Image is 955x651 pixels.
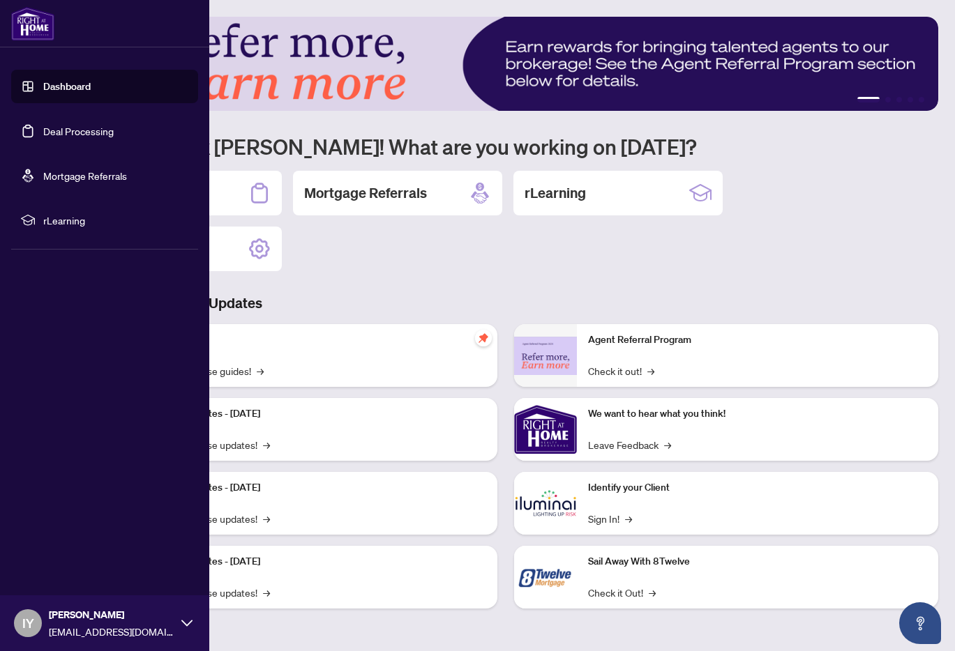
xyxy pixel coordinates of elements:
button: 3 [896,97,902,102]
p: Platform Updates - [DATE] [146,554,486,569]
button: 5 [919,97,924,102]
p: Identify your Client [588,480,928,496]
h1: Welcome back [PERSON_NAME]! What are you working on [DATE]? [73,133,938,160]
span: → [263,585,270,600]
span: → [263,511,270,526]
span: → [647,363,654,378]
button: 1 [857,97,880,102]
span: → [625,511,632,526]
a: Deal Processing [43,125,114,137]
p: We want to hear what you think! [588,406,928,422]
h2: Mortgage Referrals [304,183,427,203]
button: 2 [885,97,891,102]
p: Platform Updates - [DATE] [146,480,486,496]
button: 4 [908,97,913,102]
img: Slide 0 [73,17,938,111]
h3: Brokerage & Industry Updates [73,293,938,313]
span: → [263,437,270,452]
a: Leave Feedback→ [588,437,671,452]
span: [PERSON_NAME] [49,607,174,622]
p: Platform Updates - [DATE] [146,406,486,422]
img: We want to hear what you think! [514,398,577,461]
a: Dashboard [43,80,91,93]
span: rLearning [43,213,188,228]
a: Check it Out!→ [588,585,656,600]
button: Open asap [899,602,941,644]
p: Sail Away With 8Twelve [588,554,928,569]
span: → [257,363,264,378]
a: Check it out!→ [588,363,654,378]
a: Mortgage Referrals [43,169,127,182]
p: Self-Help [146,332,486,348]
a: Sign In!→ [588,511,632,526]
img: logo [11,7,54,40]
span: [EMAIL_ADDRESS][DOMAIN_NAME] [49,624,174,639]
span: → [649,585,656,600]
img: Sail Away With 8Twelve [514,546,577,608]
span: IY [22,613,34,633]
img: Identify your Client [514,472,577,535]
span: pushpin [475,330,492,346]
span: → [664,437,671,452]
h2: rLearning [525,183,586,203]
p: Agent Referral Program [588,332,928,348]
img: Agent Referral Program [514,337,577,375]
